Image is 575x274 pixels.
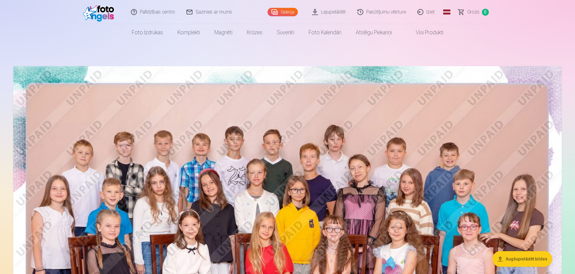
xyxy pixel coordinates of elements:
button: Augšupielādēt bildes [492,251,552,267]
a: Galerija [268,8,298,16]
a: Magnēti [207,24,240,41]
a: Foto kalendāri [301,24,349,41]
a: Foto izdrukas [125,24,170,41]
img: /fa1 [83,2,117,22]
a: Visi produkti [399,24,451,41]
span: 0 [482,9,489,16]
a: Atslēgu piekariņi [349,24,399,41]
span: Grozs [467,8,480,16]
a: Suvenīri [270,24,301,41]
a: Komplekti [170,24,207,41]
a: Krūzes [240,24,270,41]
